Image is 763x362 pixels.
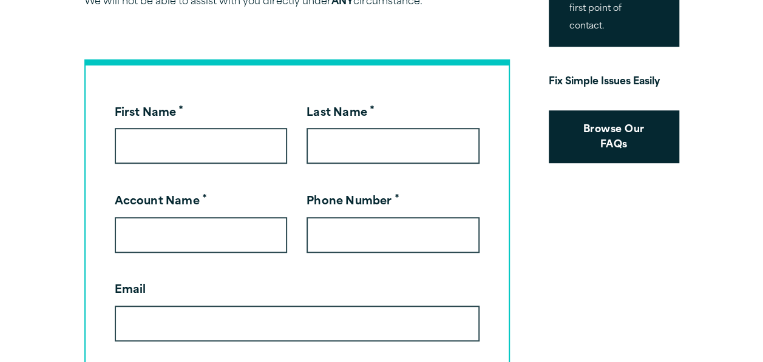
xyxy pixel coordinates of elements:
label: Email [115,285,146,296]
label: Last Name [307,108,375,119]
label: First Name [115,108,184,119]
label: Phone Number [307,196,399,207]
a: Browse Our FAQs [549,110,679,163]
label: Account Name [115,196,207,207]
p: Fix Simple Issues Easily [549,73,679,91]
